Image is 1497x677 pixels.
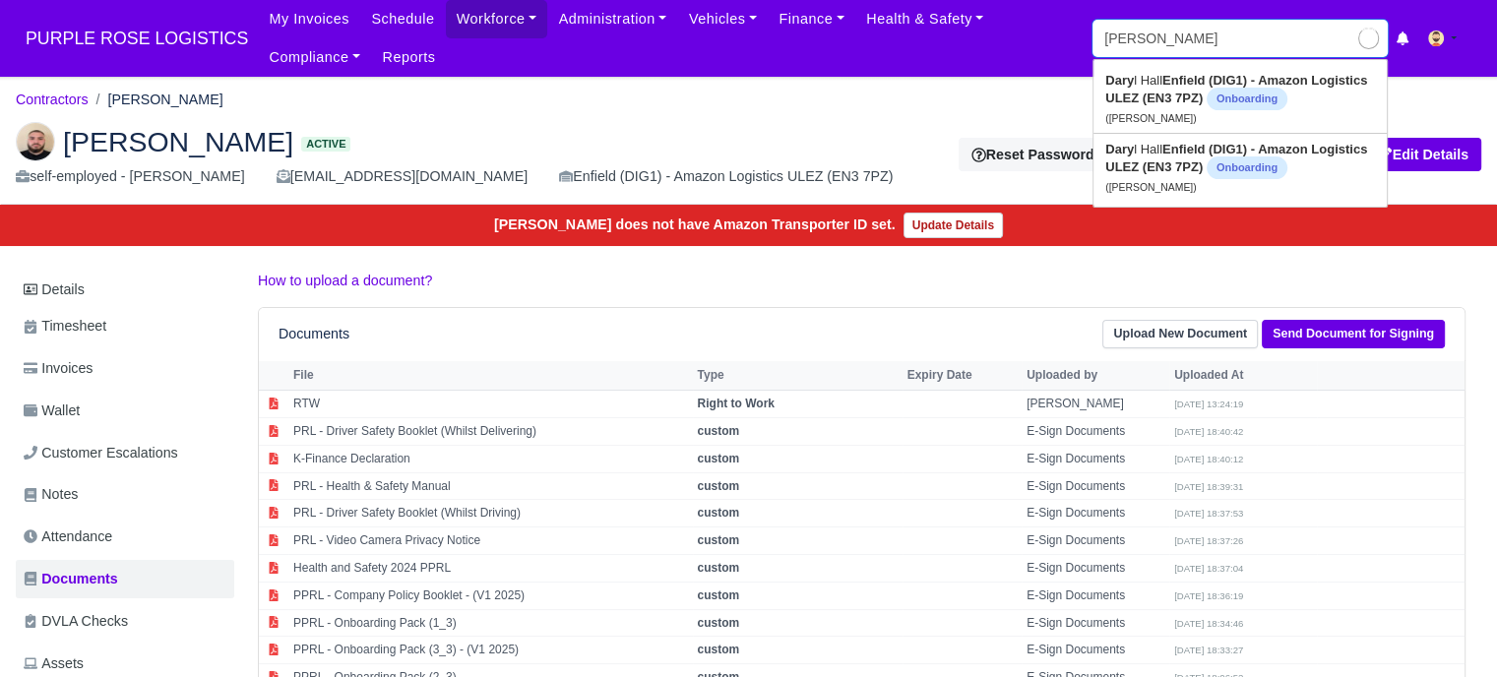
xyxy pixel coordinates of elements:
[1262,320,1445,348] a: Send Document for Signing
[1105,73,1134,88] strong: Dary
[1174,399,1243,409] small: [DATE] 13:24:19
[288,609,693,637] td: PPRL - Onboarding Pack (1_3)
[698,424,740,438] strong: custom
[1105,73,1367,105] strong: Enfield (DIG1) - Amazon Logistics ULEZ (EN3 7PZ)
[288,527,693,555] td: PRL - Video Camera Privacy Notice
[288,418,693,446] td: PRL - Driver Safety Booklet (Whilst Delivering)
[1105,142,1134,156] strong: Dary
[16,349,234,388] a: Invoices
[1022,445,1169,472] td: E-Sign Documents
[16,560,234,598] a: Documents
[16,19,258,58] span: PURPLE ROSE LOGISTICS
[559,165,893,188] div: Enfield (DIG1) - Amazon Logistics ULEZ (EN3 7PZ)
[1207,156,1287,179] span: Onboarding
[16,272,234,308] a: Details
[288,555,693,583] td: Health and Safety 2024 PPRL
[258,38,371,77] a: Compliance
[1022,418,1169,446] td: E-Sign Documents
[277,165,528,188] div: [EMAIL_ADDRESS][DOMAIN_NAME]
[16,20,258,58] a: PURPLE ROSE LOGISTICS
[16,434,234,472] a: Customer Escalations
[693,361,903,391] th: Type
[288,582,693,609] td: PPRL - Company Policy Booklet - (V1 2025)
[1093,65,1387,133] a: Daryl HallEnfield (DIG1) - Amazon Logistics ULEZ (EN3 7PZ) Onboarding ([PERSON_NAME])
[1144,450,1497,677] iframe: Chat Widget
[24,525,112,548] span: Attendance
[288,637,693,664] td: PPRL - Onboarding Pack (3_3) - (V1 2025)
[1022,582,1169,609] td: E-Sign Documents
[1022,609,1169,637] td: E-Sign Documents
[24,610,128,633] span: DVLA Checks
[1207,88,1287,110] span: Onboarding
[288,472,693,500] td: PRL - Health & Safety Manual
[1022,361,1169,391] th: Uploaded by
[24,400,80,422] span: Wallet
[698,561,740,575] strong: custom
[301,137,350,152] span: Active
[1174,426,1243,437] small: [DATE] 18:40:42
[63,128,293,155] span: [PERSON_NAME]
[288,391,693,418] td: RTW
[288,500,693,527] td: PRL - Driver Safety Booklet (Whilst Driving)
[16,518,234,556] a: Attendance
[1022,555,1169,583] td: E-Sign Documents
[16,392,234,430] a: Wallet
[371,38,446,77] a: Reports
[698,397,775,410] strong: Right to Work
[24,357,93,380] span: Invoices
[24,315,106,338] span: Timesheet
[258,273,432,288] a: How to upload a document?
[698,533,740,547] strong: custom
[89,89,223,111] li: [PERSON_NAME]
[16,602,234,641] a: DVLA Checks
[288,361,693,391] th: File
[1105,113,1196,124] small: ([PERSON_NAME])
[279,326,349,342] h6: Documents
[16,165,245,188] div: self-employed - [PERSON_NAME]
[698,643,740,656] strong: custom
[1102,320,1258,348] a: Upload New Document
[698,506,740,520] strong: custom
[1022,391,1169,418] td: [PERSON_NAME]
[24,652,84,675] span: Assets
[16,307,234,345] a: Timesheet
[903,361,1022,391] th: Expiry Date
[698,452,740,465] strong: custom
[16,475,234,514] a: Notes
[1022,637,1169,664] td: E-Sign Documents
[1093,134,1387,202] a: Daryl HallEnfield (DIG1) - Amazon Logistics ULEZ (EN3 7PZ) Onboarding ([PERSON_NAME])
[698,616,740,630] strong: custom
[1022,500,1169,527] td: E-Sign Documents
[698,479,740,493] strong: custom
[959,138,1106,171] button: Reset Password
[1,106,1496,205] div: Yordan Angelov Svetlinov
[904,213,1003,238] a: Update Details
[1092,20,1388,57] input: Search...
[1022,472,1169,500] td: E-Sign Documents
[24,442,178,464] span: Customer Escalations
[1169,361,1317,391] th: Uploaded At
[1105,182,1196,193] small: ([PERSON_NAME])
[16,92,89,107] a: Contractors
[1365,138,1481,171] a: Edit Details
[24,483,78,506] span: Notes
[1022,527,1169,555] td: E-Sign Documents
[288,445,693,472] td: K-Finance Declaration
[1105,142,1367,174] strong: Enfield (DIG1) - Amazon Logistics ULEZ (EN3 7PZ)
[698,588,740,602] strong: custom
[24,568,118,590] span: Documents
